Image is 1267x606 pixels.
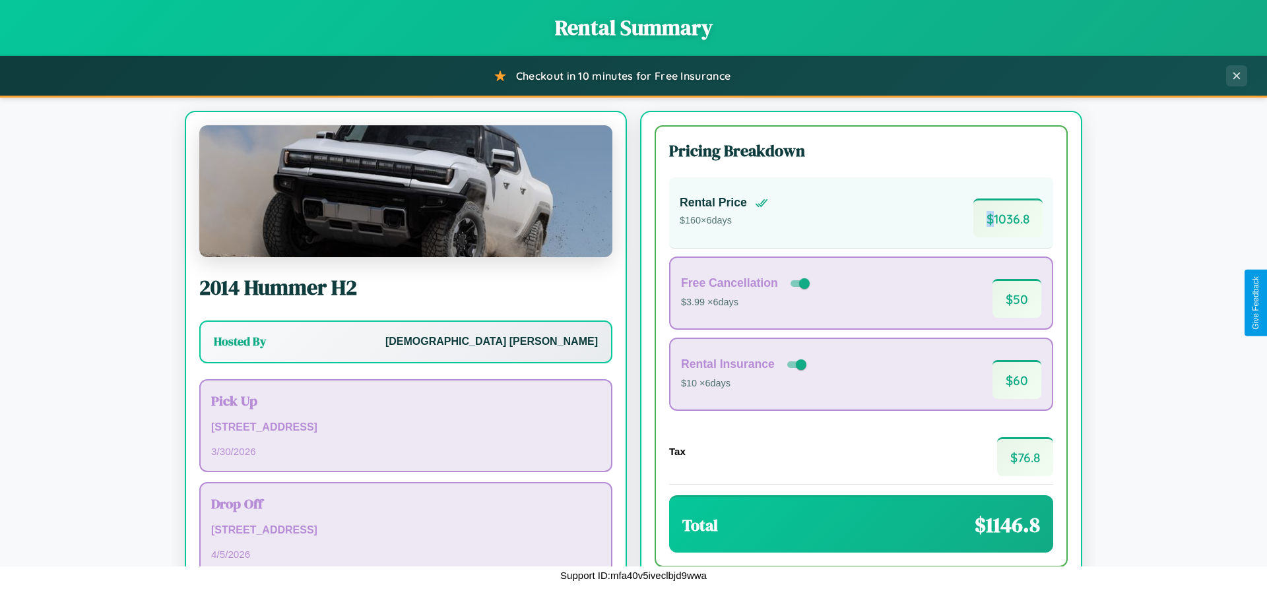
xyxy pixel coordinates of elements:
h2: 2014 Hummer H2 [199,273,612,302]
h1: Rental Summary [13,13,1254,42]
span: $ 1036.8 [973,198,1043,237]
p: 3 / 30 / 2026 [211,442,601,460]
h4: Tax [669,446,686,457]
span: Checkout in 10 minutes for Free Insurance [516,69,731,82]
h3: Drop Off [211,494,601,513]
h3: Total [682,514,718,536]
span: $ 76.8 [997,437,1053,476]
p: $ 160 × 6 days [680,212,768,229]
h3: Pricing Breakdown [669,140,1053,162]
p: [STREET_ADDRESS] [211,521,601,540]
p: $10 × 6 days [681,375,809,392]
h4: Rental Insurance [681,357,775,371]
div: Give Feedback [1251,276,1260,330]
h4: Rental Price [680,196,747,210]
p: [STREET_ADDRESS] [211,418,601,437]
p: [DEMOGRAPHIC_DATA] [PERSON_NAME] [385,332,598,351]
p: 4 / 5 / 2026 [211,545,601,563]
p: $3.99 × 6 days [681,294,812,311]
h4: Free Cancellation [681,276,778,290]
h3: Hosted By [214,334,266,349]
span: $ 1146.8 [975,510,1040,539]
span: $ 60 [992,360,1041,399]
p: Support ID: mfa40v5iveclbjd9wwa [560,566,707,584]
h3: Pick Up [211,391,601,410]
span: $ 50 [992,279,1041,318]
img: Hummer H2 [199,125,612,257]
